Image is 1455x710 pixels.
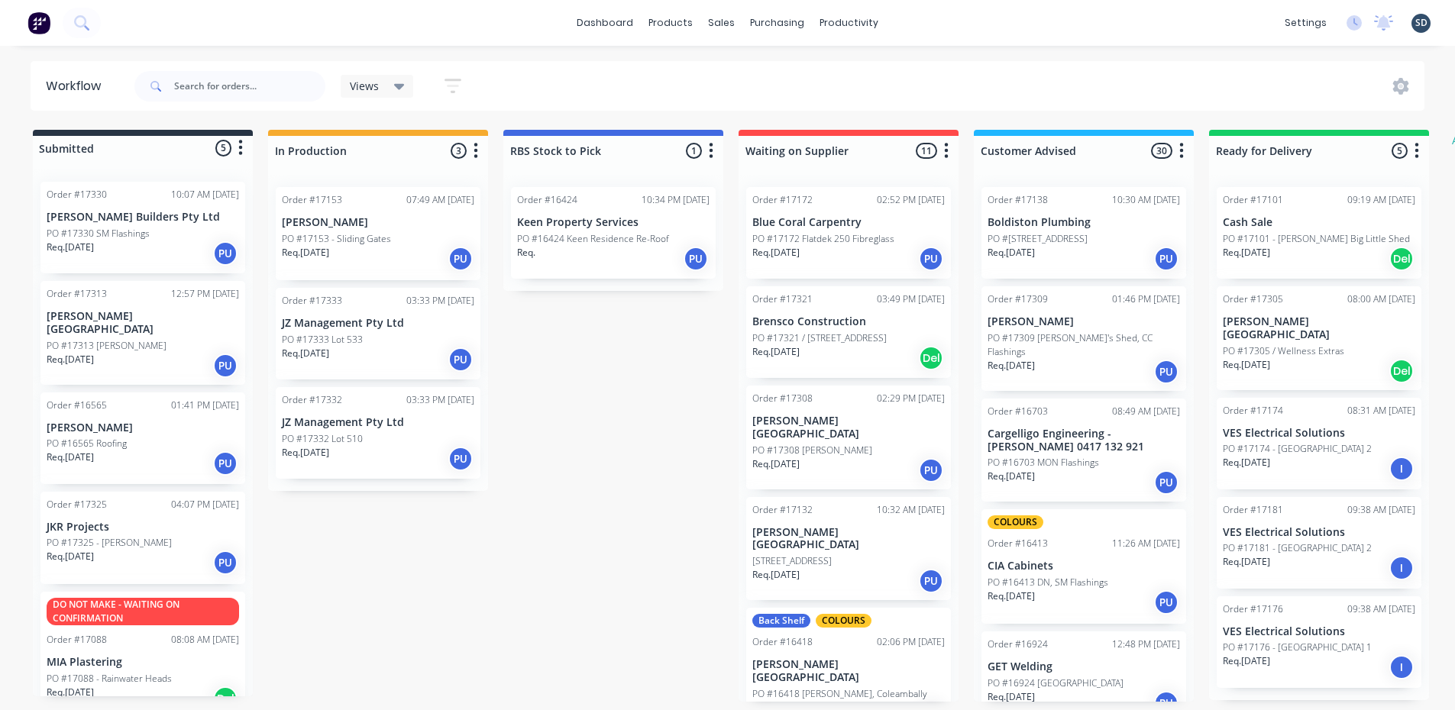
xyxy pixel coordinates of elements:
[988,589,1035,603] p: Req. [DATE]
[1223,503,1283,517] div: Order #17181
[1389,359,1414,383] div: Del
[752,392,813,405] div: Order #17308
[47,521,239,534] p: JKR Projects
[40,392,245,484] div: Order #1656501:41 PM [DATE][PERSON_NAME]PO #16565 RoofingReq.[DATE]PU
[988,676,1124,690] p: PO #16924 [GEOGRAPHIC_DATA]
[988,292,1048,306] div: Order #17309
[642,193,710,207] div: 10:34 PM [DATE]
[752,232,894,246] p: PO #17172 Flatdek 250 Fibreglass
[981,509,1186,624] div: COLOURSOrder #1641311:26 AM [DATE]CIA CabinetsPO #16413 DN, SM FlashingsReq.[DATE]PU
[40,492,245,585] div: Order #1732504:07 PM [DATE]JKR ProjectsPO #17325 - [PERSON_NAME]Req.[DATE]PU
[988,560,1180,573] p: CIA Cabinets
[1217,398,1421,489] div: Order #1717408:31 AM [DATE]VES Electrical SolutionsPO #17174 - [GEOGRAPHIC_DATA] 2Req.[DATE]I
[282,446,329,460] p: Req. [DATE]
[213,241,238,266] div: PU
[1217,187,1421,279] div: Order #1710109:19 AM [DATE]Cash SalePO #17101 - [PERSON_NAME] Big Little ShedReq.[DATE]Del
[988,428,1180,453] p: Cargelligo Engineering - [PERSON_NAME] 0417 132 921
[406,393,474,407] div: 03:33 PM [DATE]
[752,292,813,306] div: Order #17321
[1223,404,1283,418] div: Order #17174
[1389,655,1414,679] div: I
[752,246,800,260] p: Req. [DATE]
[742,11,812,34] div: purchasing
[1154,470,1179,495] div: PU
[282,232,391,246] p: PO #17153 - Sliding Gates
[47,353,94,366] p: Req. [DATE]
[1223,602,1283,616] div: Order #17176
[171,188,239,202] div: 10:07 AM [DATE]
[752,554,832,568] p: [STREET_ADDRESS]
[406,294,474,308] div: 03:33 PM [DATE]
[276,187,480,280] div: Order #1715307:49 AM [DATE][PERSON_NAME]PO #17153 - Sliding GatesReq.[DATE]PU
[1223,358,1270,372] p: Req. [DATE]
[282,246,329,260] p: Req. [DATE]
[47,536,172,550] p: PO #17325 - [PERSON_NAME]
[988,660,1180,673] p: GET Welding
[1223,555,1270,569] p: Req. [DATE]
[517,193,577,207] div: Order #16424
[282,347,329,360] p: Req. [DATE]
[752,658,945,684] p: [PERSON_NAME][GEOGRAPHIC_DATA]
[282,416,474,429] p: JZ Management Pty Ltd
[1347,503,1415,517] div: 09:38 AM [DATE]
[282,393,342,407] div: Order #17332
[1223,216,1415,229] p: Cash Sale
[1347,193,1415,207] div: 09:19 AM [DATE]
[919,346,943,370] div: Del
[171,399,239,412] div: 01:41 PM [DATE]
[1277,11,1334,34] div: settings
[1389,457,1414,481] div: I
[448,247,473,271] div: PU
[877,292,945,306] div: 03:49 PM [DATE]
[1112,292,1180,306] div: 01:46 PM [DATE]
[746,386,951,489] div: Order #1730802:29 PM [DATE][PERSON_NAME][GEOGRAPHIC_DATA]PO #17308 [PERSON_NAME]Req.[DATE]PU
[752,614,810,628] div: Back Shelf
[752,444,872,457] p: PO #17308 [PERSON_NAME]
[1223,541,1372,555] p: PO #17181 - [GEOGRAPHIC_DATA] 2
[1217,286,1421,390] div: Order #1730508:00 AM [DATE][PERSON_NAME][GEOGRAPHIC_DATA]PO #17305 / Wellness ExtrasReq.[DATE]Del
[1112,405,1180,418] div: 08:49 AM [DATE]
[282,193,342,207] div: Order #17153
[213,550,238,575] div: PU
[47,339,167,353] p: PO #17313 [PERSON_NAME]
[213,451,238,476] div: PU
[988,315,1180,328] p: [PERSON_NAME]
[406,193,474,207] div: 07:49 AM [DATE]
[1217,497,1421,589] div: Order #1718109:38 AM [DATE]VES Electrical SolutionsPO #17181 - [GEOGRAPHIC_DATA] 2Req.[DATE]I
[988,405,1048,418] div: Order #16703
[919,458,943,482] div: PU
[752,568,800,582] p: Req. [DATE]
[47,656,239,669] p: MIA Plastering
[517,246,535,260] p: Req.
[171,498,239,512] div: 04:07 PM [DATE]
[752,331,887,345] p: PO #17321 / [STREET_ADDRESS]
[752,457,800,471] p: Req. [DATE]
[1223,344,1344,358] p: PO #17305 / Wellness Extras
[171,287,239,301] div: 12:57 PM [DATE]
[988,232,1088,246] p: PO #[STREET_ADDRESS]
[1347,292,1415,306] div: 08:00 AM [DATE]
[1223,654,1270,668] p: Req. [DATE]
[816,614,871,628] div: COLOURS
[1389,556,1414,580] div: I
[988,246,1035,260] p: Req. [DATE]
[752,345,800,359] p: Req. [DATE]
[213,353,238,378] div: PU
[752,503,813,517] div: Order #17132
[1223,625,1415,638] p: VES Electrical Solutions
[1217,596,1421,688] div: Order #1717609:38 AM [DATE]VES Electrical SolutionsPO #17176 - [GEOGRAPHIC_DATA] 1Req.[DATE]I
[448,447,473,471] div: PU
[282,317,474,330] p: JZ Management Pty Ltd
[988,537,1048,550] div: Order #16413
[1389,247,1414,271] div: Del
[684,247,708,271] div: PU
[988,470,1035,483] p: Req. [DATE]
[877,392,945,405] div: 02:29 PM [DATE]
[282,294,342,308] div: Order #17333
[47,227,150,240] p: PO #17330 SM Flashings
[919,569,943,593] div: PU
[877,635,945,649] div: 02:06 PM [DATE]
[981,187,1186,279] div: Order #1713810:30 AM [DATE]Boldiston PlumbingPO #[STREET_ADDRESS]Req.[DATE]PU
[47,421,239,434] p: [PERSON_NAME]
[1223,442,1372,456] p: PO #17174 - [GEOGRAPHIC_DATA] 2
